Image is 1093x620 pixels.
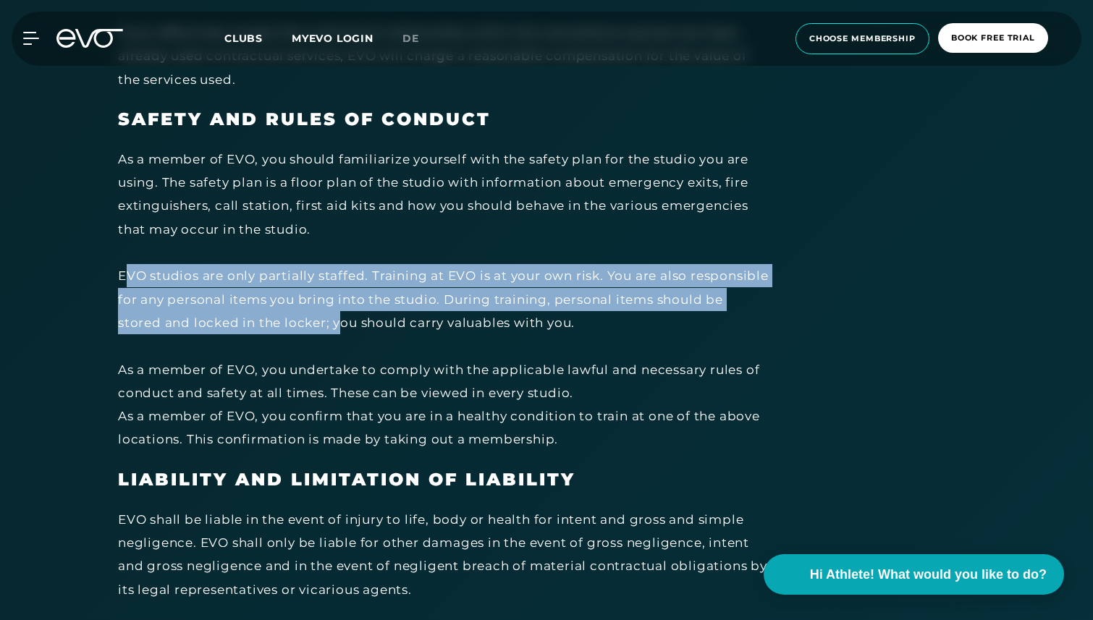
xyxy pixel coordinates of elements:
a: MYEVO LOGIN [292,32,374,45]
a: choose membership [791,23,934,54]
h3: LIABILITY AND LIMITATION OF LIABILITY [118,469,769,491]
h3: SAFETY AND RULES OF CONDUCT [118,109,769,130]
a: Clubs [224,31,292,45]
div: As a member of EVO, you should familiarize yourself with the safety plan for the studio you are u... [118,148,769,451]
a: book free trial [934,23,1052,54]
span: choose membership [809,33,916,45]
span: book free trial [951,32,1035,44]
span: Hi Athlete! What would you like to do? [810,565,1047,585]
button: Hi Athlete! What would you like to do? [764,554,1064,595]
span: de [402,32,419,45]
a: de [402,30,436,47]
span: Clubs [224,32,263,45]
